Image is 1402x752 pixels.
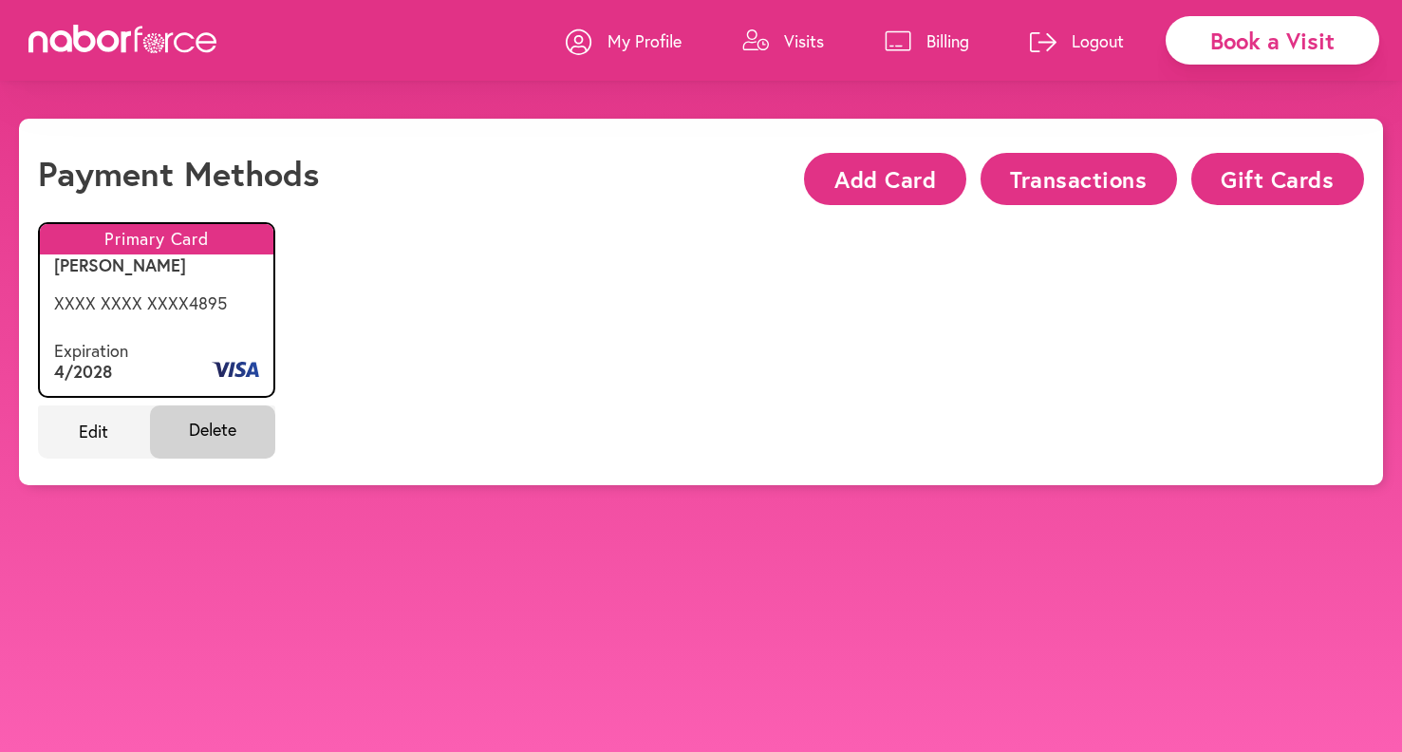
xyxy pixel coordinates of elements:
a: Gift Cards [1177,168,1364,186]
p: XXXX XXXX XXXX 4895 [54,293,259,314]
a: Logout [1030,12,1124,69]
p: My Profile [608,29,682,52]
a: My Profile [566,12,682,69]
p: [PERSON_NAME] [54,255,259,276]
span: Edit [38,405,150,459]
span: Delete [150,405,276,459]
p: 4 / 2028 [54,362,128,383]
p: Visits [784,29,824,52]
div: Book a Visit [1166,16,1379,65]
p: Expiration [54,341,128,362]
a: Transactions [966,168,1177,186]
p: Billing [926,29,969,52]
button: Gift Cards [1191,153,1364,205]
h1: Payment Methods [38,153,319,194]
p: Logout [1072,29,1124,52]
a: Billing [885,12,969,69]
button: Add Card [804,153,965,205]
button: Transactions [981,153,1177,205]
p: Primary Card [40,224,273,254]
a: Visits [742,12,824,69]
